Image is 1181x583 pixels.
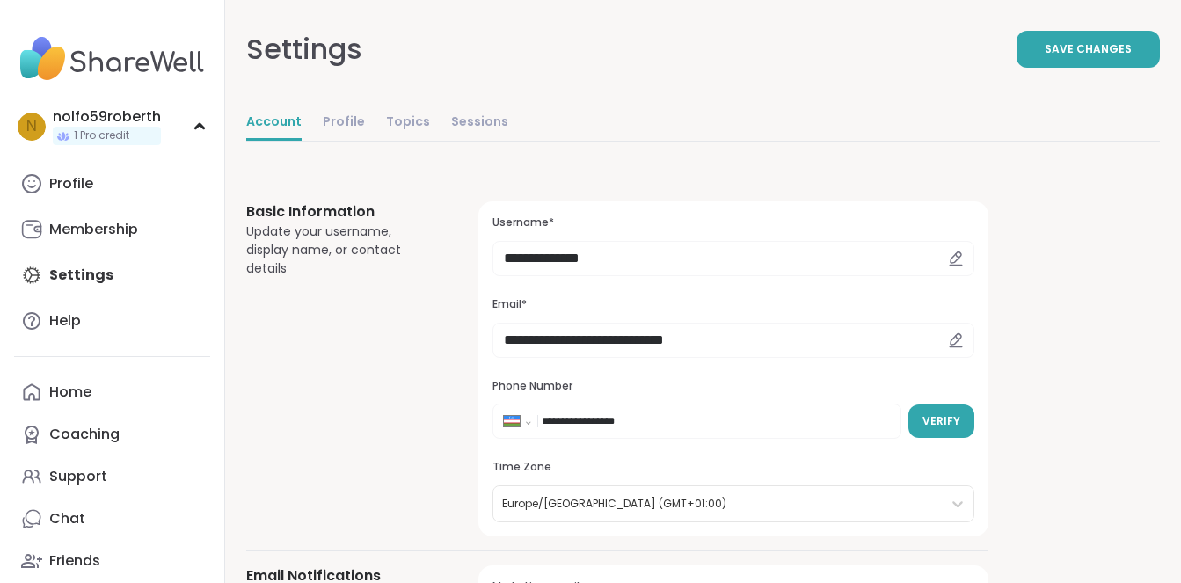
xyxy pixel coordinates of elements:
span: n [26,115,37,138]
img: ShareWell Nav Logo [14,28,210,90]
a: Help [14,300,210,342]
h3: Phone Number [492,379,974,394]
div: Friends [49,551,100,571]
div: nolfo59roberth [53,107,161,127]
a: Profile [14,163,210,205]
a: Home [14,371,210,413]
h3: Basic Information [246,201,436,222]
button: Verify [908,404,974,438]
div: Update your username, display name, or contact details [246,222,436,278]
a: Coaching [14,413,210,455]
button: Save Changes [1017,31,1160,68]
div: Profile [49,174,93,193]
div: Chat [49,509,85,528]
span: Save Changes [1045,41,1132,57]
h3: Username* [492,215,974,230]
div: Support [49,467,107,486]
a: Friends [14,540,210,582]
span: 1 Pro credit [74,128,129,143]
a: Topics [386,106,430,141]
a: Sessions [451,106,508,141]
a: Account [246,106,302,141]
a: Profile [323,106,365,141]
h3: Email* [492,297,974,312]
a: Chat [14,498,210,540]
span: Verify [922,413,960,429]
h3: Time Zone [492,460,974,475]
div: Membership [49,220,138,239]
div: Help [49,311,81,331]
a: Support [14,455,210,498]
div: Coaching [49,425,120,444]
div: Home [49,383,91,402]
a: Membership [14,208,210,251]
div: Settings [246,28,362,70]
